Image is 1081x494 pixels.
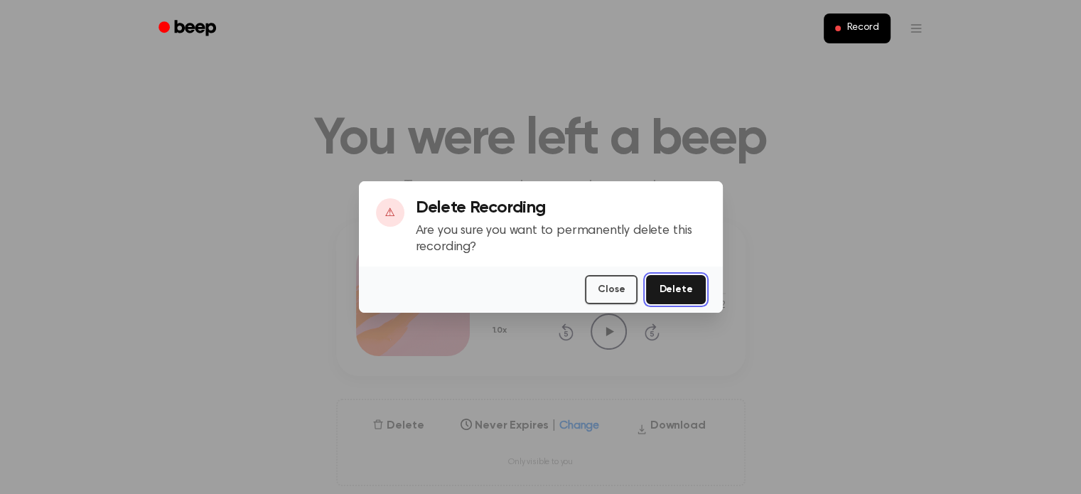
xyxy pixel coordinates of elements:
button: Record [824,14,890,43]
button: Delete [646,275,705,304]
button: Open menu [899,11,933,45]
a: Beep [149,15,229,43]
p: Are you sure you want to permanently delete this recording? [416,223,706,255]
button: Close [585,275,638,304]
h3: Delete Recording [416,198,706,218]
span: Record [846,22,878,35]
div: ⚠ [376,198,404,227]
